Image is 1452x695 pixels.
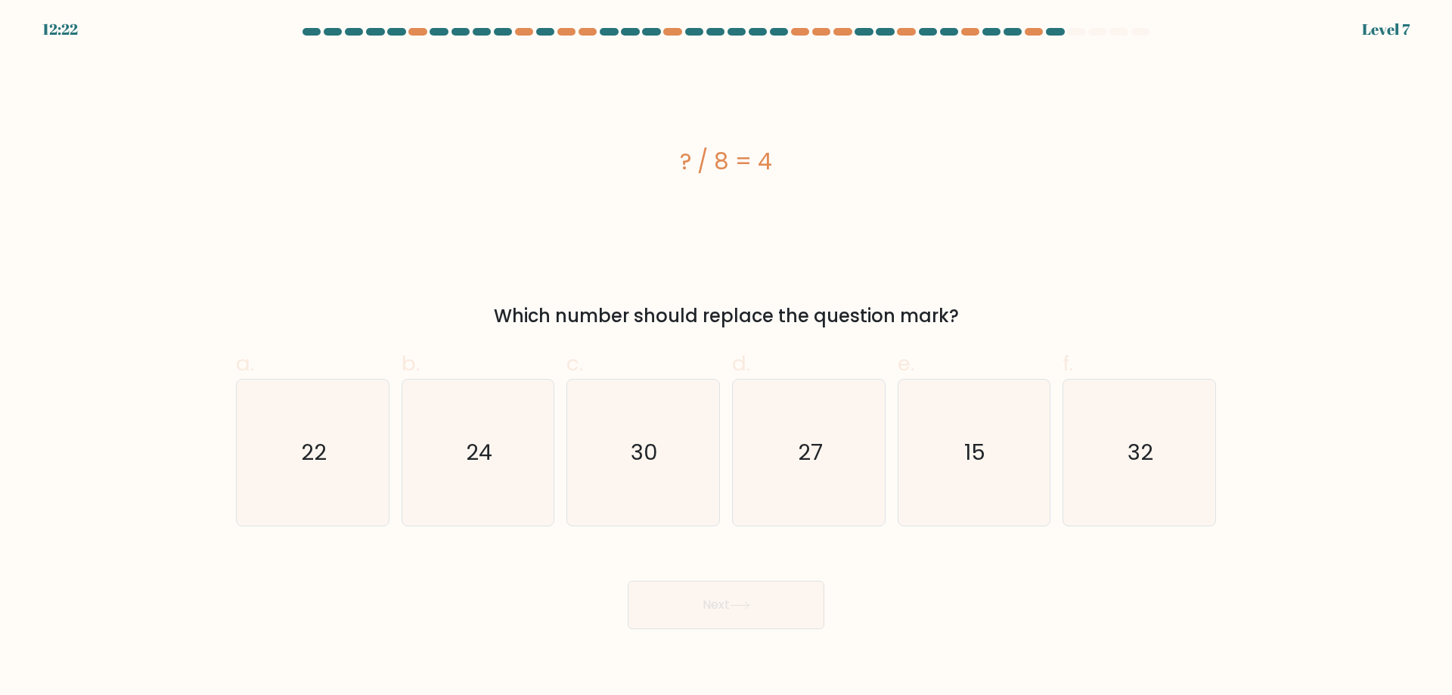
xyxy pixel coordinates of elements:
span: c. [566,349,583,378]
span: f. [1063,349,1073,378]
span: a. [236,349,254,378]
div: Which number should replace the question mark? [245,303,1207,330]
button: Next [628,581,824,629]
text: 24 [466,437,492,467]
div: ? / 8 = 4 [236,144,1216,178]
div: 12:22 [42,18,78,41]
span: d. [732,349,750,378]
text: 27 [798,437,823,467]
span: e. [898,349,914,378]
text: 32 [1128,437,1154,467]
text: 15 [965,437,986,467]
text: 22 [301,437,327,467]
div: Level 7 [1362,18,1410,41]
span: b. [402,349,420,378]
text: 30 [631,437,659,467]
